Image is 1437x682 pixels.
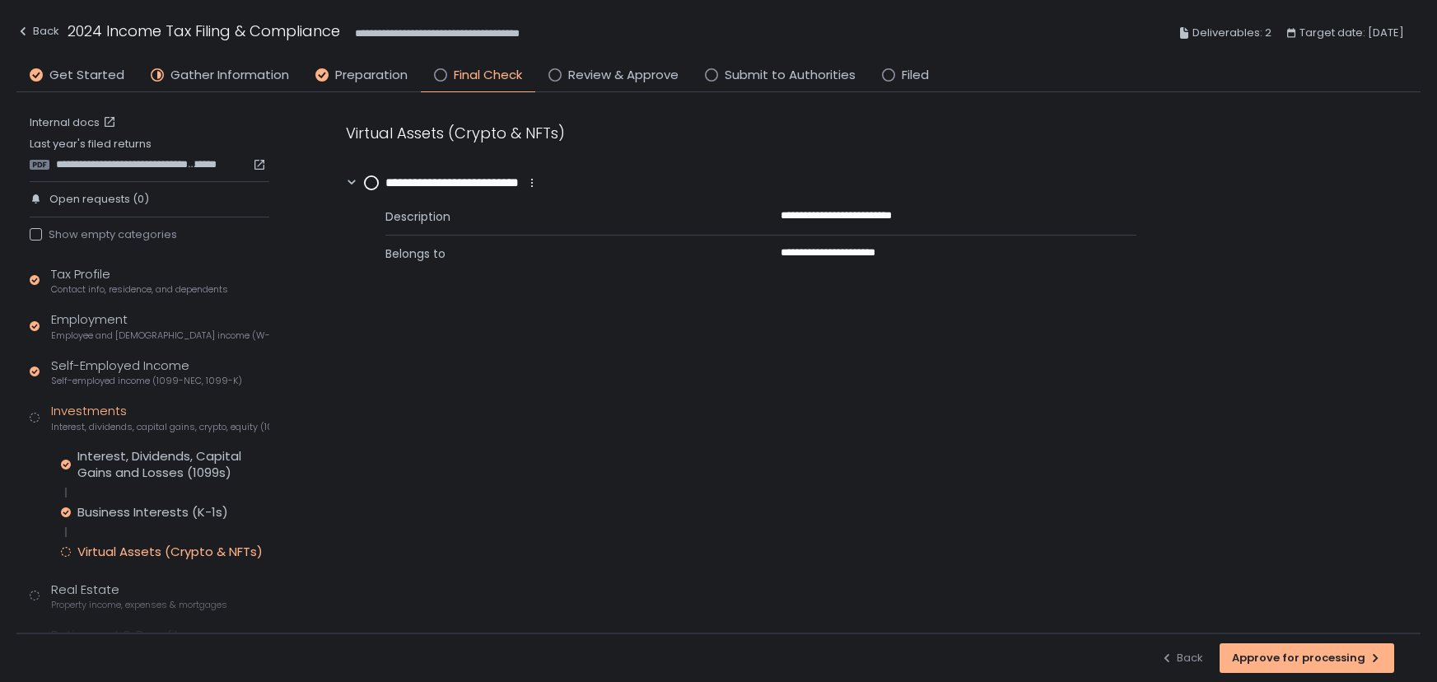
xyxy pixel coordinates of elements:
[51,329,269,342] span: Employee and [DEMOGRAPHIC_DATA] income (W-2s)
[385,245,741,262] span: Belongs to
[77,544,263,560] div: Virtual Assets (Crypto & NFTs)
[51,375,242,387] span: Self-employed income (1099-NEC, 1099-K)
[335,66,408,85] span: Preparation
[51,402,269,433] div: Investments
[454,66,522,85] span: Final Check
[16,20,59,47] button: Back
[1160,651,1203,666] div: Back
[77,504,228,521] div: Business Interests (K-1s)
[51,357,242,388] div: Self-Employed Income
[51,311,269,342] div: Employment
[51,626,269,657] div: Retirement & Benefits
[51,421,269,433] span: Interest, dividends, capital gains, crypto, equity (1099s, K-1s)
[346,122,1136,144] div: Virtual Assets (Crypto & NFTs)
[902,66,929,85] span: Filed
[30,115,119,130] a: Internal docs
[68,20,340,42] h1: 2024 Income Tax Filing & Compliance
[568,66,679,85] span: Review & Approve
[77,448,269,481] div: Interest, Dividends, Capital Gains and Losses (1099s)
[1232,651,1382,666] div: Approve for processing
[1192,23,1271,43] span: Deliverables: 2
[49,66,124,85] span: Get Started
[51,599,227,611] span: Property income, expenses & mortgages
[385,208,741,225] span: Description
[725,66,856,85] span: Submit to Authorities
[51,265,228,297] div: Tax Profile
[170,66,289,85] span: Gather Information
[30,137,269,171] div: Last year's filed returns
[1299,23,1404,43] span: Target date: [DATE]
[16,21,59,41] div: Back
[51,283,228,296] span: Contact info, residence, and dependents
[1160,643,1203,673] button: Back
[1220,643,1394,673] button: Approve for processing
[49,192,149,207] span: Open requests (0)
[51,581,227,612] div: Real Estate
